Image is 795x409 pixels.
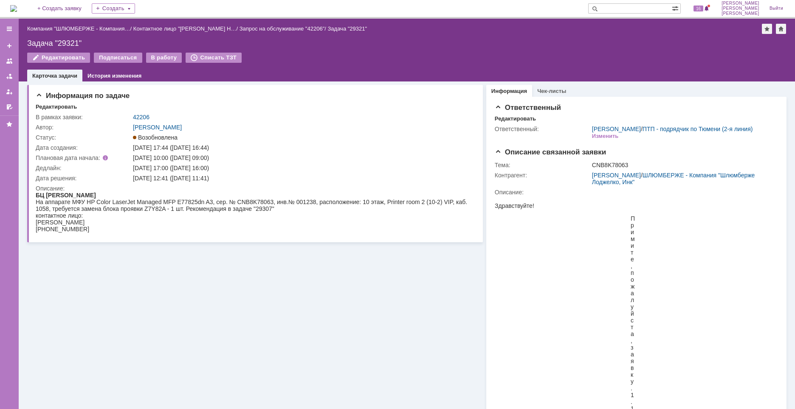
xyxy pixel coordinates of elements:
[776,24,786,34] div: Сделать домашней страницей
[133,144,470,151] div: [DATE] 17:44 ([DATE] 16:44)
[133,134,178,141] span: Возобновлена
[27,39,787,48] div: Задача "29321"
[592,172,774,185] div: /
[643,126,753,132] a: ПТП - подрядчик по Тюмени (2-я линия)
[3,54,16,68] a: Заявки на командах
[32,73,77,79] a: Карточка задачи
[495,172,590,179] div: Контрагент:
[133,25,237,32] a: Контактное лицо "[PERSON_NAME] Н…
[592,162,774,168] div: CNB8K78063
[592,133,619,140] div: Изменить
[328,25,367,32] div: Задача "29321"
[36,175,131,182] div: Дата решения:
[592,126,753,132] div: /
[36,114,131,120] div: В рамках заявки:
[3,39,16,53] a: Создать заявку
[495,104,561,112] span: Ответственный
[36,92,130,100] span: Информация по задаче
[495,162,590,168] div: Тема:
[136,20,138,196] div: Примите, пожалуйста, заявку.
[133,154,470,161] div: [DATE] 10:00 ([DATE] 09:00)
[722,11,759,16] span: [PERSON_NAME]
[36,144,131,151] div: Дата создания:
[92,3,135,14] div: Создать
[592,126,641,132] a: [PERSON_NAME]
[762,24,772,34] div: Добавить в избранное
[10,5,17,12] img: logo
[87,73,141,79] a: История изменения
[3,100,16,114] a: Мои согласования
[10,5,17,12] a: Перейти на домашнюю страницу
[495,126,590,132] div: Ответственный:
[592,172,641,179] a: [PERSON_NAME]
[491,88,527,94] a: Информация
[722,6,759,11] span: [PERSON_NAME]
[36,154,121,161] div: Плановая дата начала:
[495,189,775,196] div: Описание:
[136,196,138,379] div: 1.1. Организация Шлюмберже
[133,114,149,120] a: 42206
[537,88,566,94] a: Чек-листы
[672,4,680,12] span: Расширенный поиск
[36,134,131,141] div: Статус:
[133,124,182,131] a: [PERSON_NAME]
[495,115,536,122] div: Редактировать
[36,185,471,192] div: Описание:
[495,148,606,156] span: Описание связанной заявки
[3,70,16,83] a: Заявки в моей ответственности
[3,85,16,98] a: Мои заявки
[592,172,755,185] a: ШЛЮМБЕРЖЕ - Компания "Шлюмберже Лоджелко, Инк"
[133,165,470,171] div: [DATE] 17:00 ([DATE] 16:00)
[27,25,130,32] a: Компания "ШЛЮМБЕРЖЕ - Компания…
[133,25,240,32] div: /
[36,124,131,131] div: Автор:
[36,165,131,171] div: Дедлайн:
[27,25,133,32] div: /
[694,6,703,11] span: 16
[36,104,77,110] div: Редактировать
[240,25,325,32] a: Запрос на обслуживание "42206"
[240,25,328,32] div: /
[722,1,759,6] span: [PERSON_NAME]
[133,175,470,182] div: [DATE] 12:41 ([DATE] 11:41)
